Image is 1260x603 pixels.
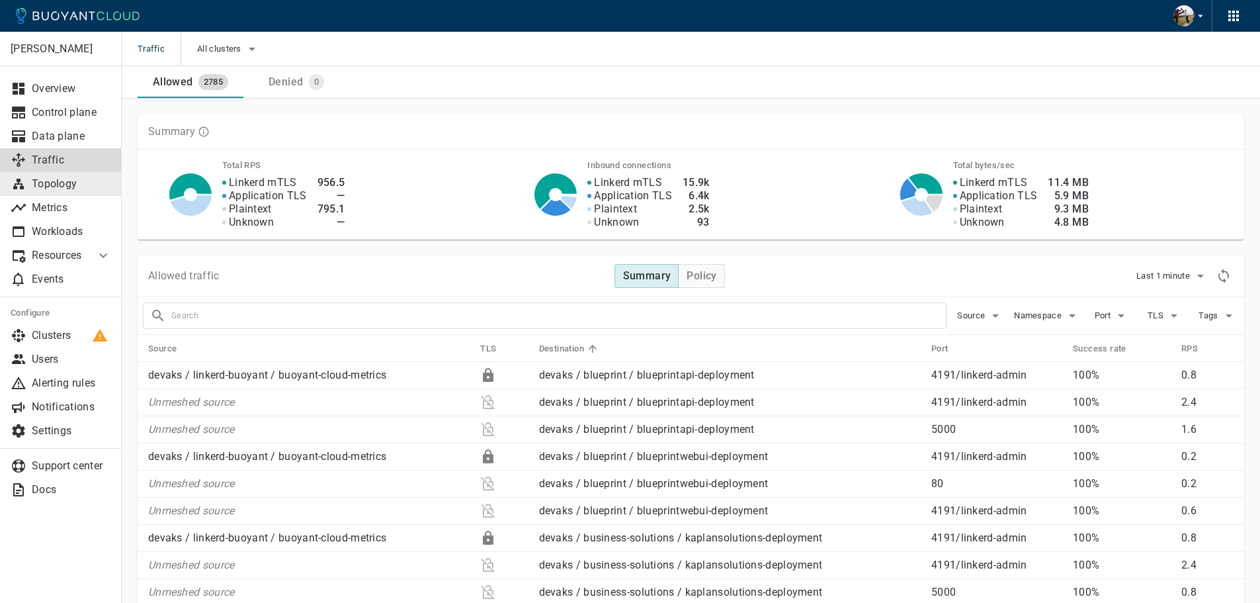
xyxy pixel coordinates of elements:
span: Last 1 minute [1136,271,1193,281]
p: Support center [32,459,111,473]
p: 0.8 [1181,586,1234,599]
h5: RPS [1181,344,1198,354]
div: Plaintext [480,394,496,410]
button: Summary [614,264,679,288]
span: 2785 [198,77,229,87]
p: Alerting rules [32,377,111,390]
p: 100% [1073,396,1171,409]
h4: 5.9 MB [1048,189,1089,203]
a: devaks / business-solutions / kaplansolutions-deployment [539,532,823,544]
p: Plaintext [229,203,272,216]
div: Allowed [147,70,193,89]
span: Namespace [1014,310,1064,321]
h4: 4.8 MB [1048,216,1089,229]
p: Workloads [32,225,111,238]
p: Metrics [32,201,111,214]
p: 100% [1073,369,1171,382]
h5: Configure [11,308,111,318]
span: Port [1095,310,1113,321]
div: Denied [263,70,303,89]
span: TLS [480,343,513,355]
button: All clusters [197,39,260,59]
p: Unmeshed source [148,504,470,518]
h4: Summary [623,269,671,283]
p: Summary [148,125,195,138]
p: 5000 [931,423,1062,436]
span: Success rate [1073,343,1144,355]
h4: — [317,216,345,229]
div: Plaintext [480,557,496,573]
a: devaks / blueprint / blueprintapi-deployment [539,423,755,436]
p: Allowed traffic [148,269,220,283]
a: Denied0 [243,66,349,98]
a: devaks / linkerd-buoyant / buoyant-cloud-metrics [148,532,386,544]
p: Unmeshed source [148,559,470,572]
p: 4191 / linkerd-admin [931,396,1062,409]
p: 4191 / linkerd-admin [931,369,1062,382]
a: devaks / linkerd-buoyant / buoyant-cloud-metrics [148,369,386,381]
p: 4191 / linkerd-admin [931,532,1062,545]
h4: 9.3 MB [1048,203,1089,216]
p: [PERSON_NAME] [11,42,110,56]
p: 100% [1073,423,1171,436]
p: Application TLS [960,189,1038,203]
p: Application TLS [594,189,672,203]
h4: 15.9k [683,176,710,189]
div: Refresh metrics [1214,266,1234,286]
span: RPS [1181,343,1215,355]
p: Linkerd mTLS [960,176,1028,189]
button: Policy [678,264,724,288]
h4: 11.4 MB [1048,176,1089,189]
p: 100% [1073,504,1171,518]
span: Destination [539,343,601,355]
p: Linkerd mTLS [594,176,662,189]
p: Traffic [32,154,111,167]
p: Events [32,273,111,286]
button: Port [1091,306,1133,326]
span: Traffic [138,32,181,66]
a: devaks / blueprint / blueprintwebui-deployment [539,477,769,490]
a: devaks / blueprint / blueprintapi-deployment [539,369,755,381]
p: 100% [1073,586,1171,599]
a: devaks / business-solutions / kaplansolutions-deployment [539,559,823,571]
p: 4191 / linkerd-admin [931,504,1062,518]
a: devaks / blueprint / blueprintapi-deployment [539,396,755,408]
p: Topology [32,177,111,191]
span: TLS [1148,310,1166,321]
p: Application TLS [229,189,307,203]
button: Source [957,306,1003,326]
div: Plaintext [480,584,496,600]
span: Tags [1198,310,1220,321]
div: Plaintext [480,476,496,492]
h4: 795.1 [317,203,345,216]
p: 5000 [931,586,1062,599]
p: Data plane [32,130,111,143]
a: devaks / linkerd-buoyant / buoyant-cloud-metrics [148,450,386,463]
p: 0.2 [1181,450,1234,463]
p: Docs [32,483,111,496]
svg: TLS data is compiled from traffic seen by Linkerd proxies. RPS and TCP bytes reflect both inbound... [198,126,210,138]
p: Users [32,353,111,366]
p: 100% [1073,559,1171,572]
h5: Destination [539,344,584,354]
h4: — [317,189,345,203]
p: 80 [931,477,1062,490]
span: Source [957,310,987,321]
div: Plaintext [480,503,496,519]
a: devaks / blueprint / blueprintwebui-deployment [539,504,769,517]
a: Allowed2785 [138,66,243,98]
p: Unknown [960,216,1005,229]
a: devaks / blueprint / blueprintwebui-deployment [539,450,769,463]
h4: 2.5k [683,203,710,216]
p: 0.8 [1181,532,1234,545]
p: Unmeshed source [148,586,470,599]
span: Source [148,343,194,355]
p: 4191 / linkerd-admin [931,559,1062,572]
h4: 956.5 [317,176,345,189]
p: Linkerd mTLS [229,176,297,189]
p: Unmeshed source [148,423,470,436]
h4: 6.4k [683,189,710,203]
p: Plaintext [594,203,637,216]
h5: Port [931,344,948,354]
p: 100% [1073,450,1171,463]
